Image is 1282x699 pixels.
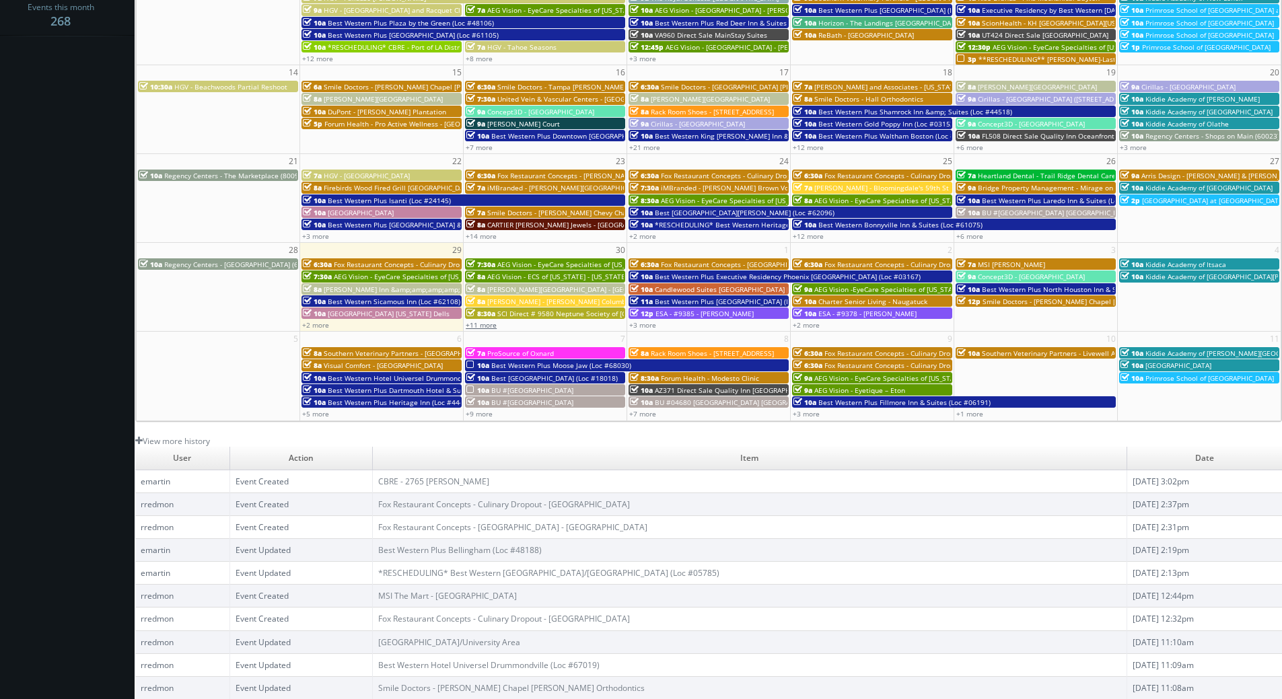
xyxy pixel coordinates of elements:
[303,348,322,358] span: 8a
[957,272,976,281] span: 9a
[1145,107,1273,116] span: Kiddie Academy of [GEOGRAPHIC_DATA]
[978,119,1085,128] span: Concept3D - [GEOGRAPHIC_DATA]
[334,272,584,281] span: AEG Vision - EyeCare Specialties of [US_STATE] – Southwest Orlando Eye Care
[1120,260,1143,269] span: 10a
[497,82,725,91] span: Smile Doctors - Tampa [PERSON_NAME] [PERSON_NAME] Orthodontics
[957,18,980,28] span: 10a
[487,272,702,281] span: AEG Vision - ECS of [US_STATE] - [US_STATE] Valley Family Eye Care
[824,348,1037,358] span: Fox Restaurant Concepts - Culinary Dropout - [GEOGRAPHIC_DATA]
[1142,42,1271,52] span: Primrose School of [GEOGRAPHIC_DATA]
[328,373,519,383] span: Best Western Hotel Universel Drummondville (Loc #67019)
[978,260,1045,269] span: MSI [PERSON_NAME]
[303,94,322,104] span: 8a
[1120,272,1143,281] span: 10a
[466,119,485,128] span: 9a
[630,297,653,306] span: 11a
[328,297,460,306] span: Best Western Sicamous Inn (Loc #62108)
[957,5,980,15] span: 10a
[378,590,517,601] a: MSI The Mart - [GEOGRAPHIC_DATA]
[655,5,886,15] span: AEG Vision - [GEOGRAPHIC_DATA] - [PERSON_NAME][GEOGRAPHIC_DATA]
[655,131,855,141] span: Best Western King [PERSON_NAME] Inn & Suites (Loc #62106)
[793,309,816,318] span: 10a
[629,231,656,241] a: +2 more
[135,435,210,447] a: View more history
[614,65,627,79] span: 16
[328,196,451,205] span: Best Western Plus Isanti (Loc #24145)
[1145,183,1273,192] span: Kiddie Academy of [GEOGRAPHIC_DATA]
[793,94,812,104] span: 8a
[1145,373,1274,383] span: Primrose School of [GEOGRAPHIC_DATA]
[978,171,1116,180] span: Heartland Dental - Trail Ridge Dental Care
[378,476,489,487] a: CBRE - 2765 [PERSON_NAME]
[303,107,326,116] span: 10a
[50,13,71,29] strong: 268
[487,183,667,192] span: iMBranded - [PERSON_NAME][GEOGRAPHIC_DATA] BMW
[466,54,493,63] a: +8 more
[655,208,834,217] span: Best [GEOGRAPHIC_DATA][PERSON_NAME] (Loc #62096)
[661,196,880,205] span: AEG Vision - EyeCare Specialties of [US_STATE] - A1A Family EyeCare
[328,18,494,28] span: Best Western Plus Plaza by the Green (Loc #48106)
[661,171,874,180] span: Fox Restaurant Concepts - Culinary Dropout - [GEOGRAPHIC_DATA]
[466,348,485,358] span: 7a
[1120,131,1143,141] span: 10a
[324,183,474,192] span: Firebirds Wood Fired Grill [GEOGRAPHIC_DATA]
[629,409,656,418] a: +7 more
[814,196,1211,205] span: AEG Vision - EyeCare Specialties of [US_STATE] – Drs. [PERSON_NAME] and [PERSON_NAME]-Ost and Ass...
[793,297,816,306] span: 10a
[1120,119,1143,128] span: 10a
[629,54,656,63] a: +3 more
[630,398,653,407] span: 10a
[466,409,493,418] a: +9 more
[957,260,976,269] span: 7a
[303,119,322,128] span: 5p
[661,373,759,383] span: Forum Health - Modesto Clinic
[651,119,745,128] span: Cirillas - [GEOGRAPHIC_DATA]
[957,171,976,180] span: 7a
[957,183,976,192] span: 9a
[793,260,822,269] span: 6:30a
[466,131,489,141] span: 10a
[1145,361,1211,370] span: [GEOGRAPHIC_DATA]
[818,119,956,128] span: Best Western Gold Poppy Inn (Loc #03153)
[630,171,659,180] span: 6:30a
[630,131,653,141] span: 10a
[956,409,983,418] a: +1 more
[287,154,299,168] span: 21
[497,309,686,318] span: SCI Direct # 9580 Neptune Society of [GEOGRAPHIC_DATA]
[630,208,653,217] span: 10a
[778,154,790,168] span: 24
[982,131,1114,141] span: FL508 Direct Sale Quality Inn Oceanfront
[378,544,542,556] a: Best Western Plus Bellingham (Loc #48188)
[1269,65,1281,79] span: 20
[174,82,287,91] span: HGV - Beachwoods Partial Reshoot
[793,196,812,205] span: 8a
[466,361,489,370] span: 10a
[287,65,299,79] span: 14
[957,297,981,306] span: 12p
[1145,131,1279,141] span: Regency Centers - Shops on Main (60023)
[303,82,322,91] span: 6a
[1120,94,1143,104] span: 10a
[303,260,332,269] span: 6:30a
[630,119,649,128] span: 9a
[466,297,485,306] span: 8a
[630,94,649,104] span: 8a
[957,348,980,358] span: 10a
[655,309,754,318] span: ESA - #9385 - [PERSON_NAME]
[978,82,1097,91] span: [PERSON_NAME][GEOGRAPHIC_DATA]
[982,208,1132,217] span: BU #[GEOGRAPHIC_DATA] [GEOGRAPHIC_DATA]
[1120,30,1143,40] span: 10a
[328,398,474,407] span: Best Western Plus Heritage Inn (Loc #44463)
[630,183,659,192] span: 7:30a
[630,107,649,116] span: 8a
[793,143,824,152] a: +12 more
[651,94,770,104] span: [PERSON_NAME][GEOGRAPHIC_DATA]
[1105,65,1117,79] span: 19
[466,94,495,104] span: 7:30a
[956,143,983,152] a: +6 more
[982,18,1141,28] span: ScionHealth - KH [GEOGRAPHIC_DATA][US_STATE]
[466,171,495,180] span: 6:30a
[466,385,489,395] span: 10a
[487,297,653,306] span: [PERSON_NAME] - [PERSON_NAME] Columbus Circle
[793,5,816,15] span: 10a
